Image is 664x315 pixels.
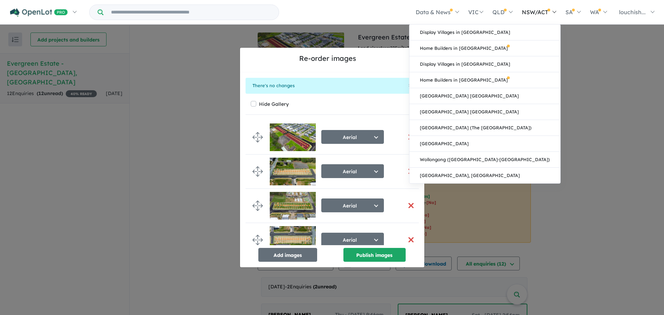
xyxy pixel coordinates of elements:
[270,123,316,151] img: Evergreen%20Estate%20-%20Box%20Hill___1749439308_1.jpg
[252,235,263,245] img: drag.svg
[321,233,384,247] button: Aerial
[409,136,560,152] a: [GEOGRAPHIC_DATA]
[409,56,560,72] a: Display Villages in [GEOGRAPHIC_DATA]
[409,152,560,168] a: Wollongong ([GEOGRAPHIC_DATA]-[GEOGRAPHIC_DATA])
[409,104,560,120] a: [GEOGRAPHIC_DATA] [GEOGRAPHIC_DATA]
[105,5,277,20] input: Try estate name, suburb, builder or developer
[409,168,560,183] a: [GEOGRAPHIC_DATA], [GEOGRAPHIC_DATA]
[409,88,560,104] a: [GEOGRAPHIC_DATA] [GEOGRAPHIC_DATA]
[409,72,560,88] a: Home Builders in [GEOGRAPHIC_DATA]
[321,130,384,144] button: Aerial
[270,158,316,185] img: Evergreen%20Estate%20-%20Box%20Hill___1749439308.jpg
[270,226,316,254] img: Evergreen%20Estate%20-%20Box%20Hill___1749439308_0.jpg
[408,81,412,89] span: ×
[252,201,263,211] img: drag.svg
[10,8,68,17] img: Openlot PRO Logo White
[343,248,406,262] button: Publish images
[409,25,560,40] a: Display Villages in [GEOGRAPHIC_DATA]
[619,9,646,16] span: louchish...
[246,53,410,64] h5: Re-order images
[408,82,412,88] button: Close
[321,198,384,212] button: Aerial
[259,99,289,109] label: Hide Gallery
[270,192,316,220] img: Evergreen%20Estate%20-%20Box%20Hill___1749439305.jpg
[246,78,419,94] div: There's no changes
[409,120,560,136] a: [GEOGRAPHIC_DATA] (The [GEOGRAPHIC_DATA])
[252,166,263,177] img: drag.svg
[258,248,317,262] button: Add images
[321,164,384,178] button: Aerial
[252,132,263,142] img: drag.svg
[409,40,560,56] a: Home Builders in [GEOGRAPHIC_DATA]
